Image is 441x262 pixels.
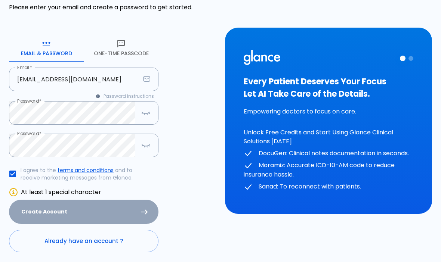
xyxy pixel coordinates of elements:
p: I agree to the and to receive marketing messages from Glance. [21,166,152,181]
label: Email [17,64,32,71]
p: DocuGen: Clinical notes documentation in seconds. [244,149,413,158]
h3: Every Patient Deserves Your Focus Let AI Take Care of the Details. [244,75,413,100]
p: Empowering doctors to focus on care. [244,107,413,116]
a: terms and conditions [58,166,114,174]
a: Already have an account ? [9,230,158,252]
button: One-Time Passcode [84,35,158,62]
p: At least 1 special character [21,188,158,197]
p: Unlock Free Credits and Start Using Glance Clinical Solutions [DATE] [244,128,413,146]
p: Moramiz: Accurate ICD-10-AM code to reduce insurance hassle. [244,161,413,179]
label: Password [17,98,41,104]
p: Please enter your email and create a password to get started. [9,3,216,12]
button: Email & Password [9,35,84,62]
input: your.email@example.com [9,68,140,91]
p: Sanad: To reconnect with patients. [244,182,413,191]
label: Password [17,130,41,137]
button: Password Instructions [92,91,158,102]
span: Password Instructions [104,93,154,100]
